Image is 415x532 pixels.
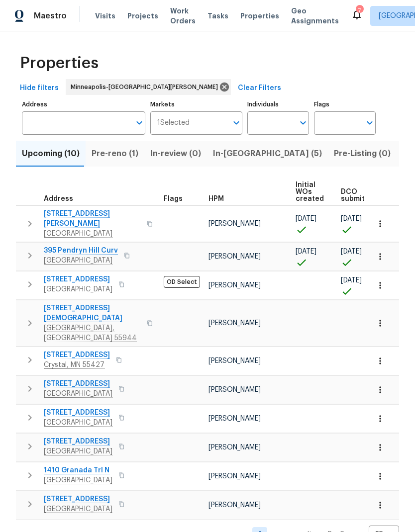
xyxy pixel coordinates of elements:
[341,277,362,284] span: [DATE]
[157,119,190,127] span: 1 Selected
[341,215,362,222] span: [DATE]
[208,357,261,364] span: [PERSON_NAME]
[207,12,228,19] span: Tasks
[296,181,324,202] span: Initial WOs created
[208,253,261,260] span: [PERSON_NAME]
[296,215,316,222] span: [DATE]
[314,101,376,107] label: Flags
[208,195,224,202] span: HPM
[208,282,261,289] span: [PERSON_NAME]
[92,147,138,161] span: Pre-reno (1)
[164,276,200,288] span: OD Select
[20,58,99,68] span: Properties
[208,220,261,227] span: [PERSON_NAME]
[291,6,339,26] span: Geo Assignments
[127,11,158,21] span: Projects
[208,502,261,509] span: [PERSON_NAME]
[240,11,279,21] span: Properties
[296,248,316,255] span: [DATE]
[20,82,59,94] span: Hide filters
[150,147,201,161] span: In-review (0)
[363,116,377,130] button: Open
[296,116,310,130] button: Open
[34,11,67,21] span: Maestro
[341,188,377,202] span: DCO submitted
[334,147,391,161] span: Pre-Listing (0)
[356,6,363,16] div: 7
[44,274,112,284] span: [STREET_ADDRESS]
[213,147,322,161] span: In-[GEOGRAPHIC_DATA] (5)
[22,101,145,107] label: Address
[229,116,243,130] button: Open
[16,79,63,97] button: Hide filters
[208,320,261,327] span: [PERSON_NAME]
[208,473,261,480] span: [PERSON_NAME]
[132,116,146,130] button: Open
[238,82,281,94] span: Clear Filters
[208,444,261,451] span: [PERSON_NAME]
[22,147,80,161] span: Upcoming (10)
[247,101,309,107] label: Individuals
[170,6,196,26] span: Work Orders
[66,79,231,95] div: Minneapolis-[GEOGRAPHIC_DATA][PERSON_NAME]
[150,101,243,107] label: Markets
[44,284,112,294] span: [GEOGRAPHIC_DATA]
[44,195,73,202] span: Address
[71,82,222,92] span: Minneapolis-[GEOGRAPHIC_DATA][PERSON_NAME]
[95,11,115,21] span: Visits
[208,386,261,393] span: [PERSON_NAME]
[208,415,261,422] span: [PERSON_NAME]
[234,79,285,97] button: Clear Filters
[164,195,183,202] span: Flags
[341,248,362,255] span: [DATE]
